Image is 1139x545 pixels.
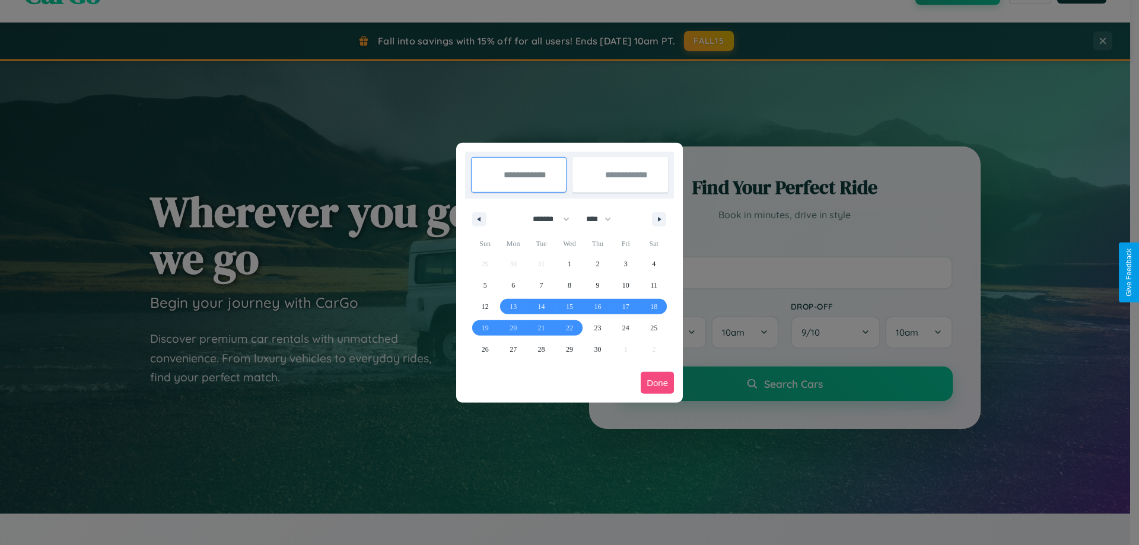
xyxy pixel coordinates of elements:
span: 9 [596,275,599,296]
span: 4 [652,253,656,275]
span: 17 [622,296,629,317]
span: Thu [584,234,612,253]
button: 12 [471,296,499,317]
button: 16 [584,296,612,317]
button: 15 [555,296,583,317]
button: 19 [471,317,499,339]
span: 10 [622,275,629,296]
span: 14 [538,296,545,317]
span: 1 [568,253,571,275]
button: 2 [584,253,612,275]
button: 14 [527,296,555,317]
span: 21 [538,317,545,339]
span: 30 [594,339,601,360]
span: 8 [568,275,571,296]
span: Sun [471,234,499,253]
button: 21 [527,317,555,339]
span: 22 [566,317,573,339]
span: Mon [499,234,527,253]
button: 24 [612,317,640,339]
span: 20 [510,317,517,339]
span: 15 [566,296,573,317]
span: 25 [650,317,657,339]
button: 1 [555,253,583,275]
span: 11 [650,275,657,296]
span: 12 [482,296,489,317]
button: 26 [471,339,499,360]
button: 28 [527,339,555,360]
button: 6 [499,275,527,296]
button: 18 [640,296,668,317]
span: 7 [540,275,543,296]
span: 3 [624,253,628,275]
button: 20 [499,317,527,339]
span: 16 [594,296,601,317]
button: 3 [612,253,640,275]
button: 30 [584,339,612,360]
button: 29 [555,339,583,360]
span: 27 [510,339,517,360]
button: 7 [527,275,555,296]
div: Give Feedback [1125,248,1133,297]
button: 23 [584,317,612,339]
button: Done [641,372,674,394]
span: 19 [482,317,489,339]
span: 26 [482,339,489,360]
button: 5 [471,275,499,296]
button: 8 [555,275,583,296]
button: 22 [555,317,583,339]
span: Sat [640,234,668,253]
span: 23 [594,317,601,339]
button: 4 [640,253,668,275]
button: 10 [612,275,640,296]
span: 28 [538,339,545,360]
span: Wed [555,234,583,253]
span: Tue [527,234,555,253]
button: 9 [584,275,612,296]
button: 25 [640,317,668,339]
span: 6 [511,275,515,296]
span: 24 [622,317,629,339]
span: Fri [612,234,640,253]
span: 2 [596,253,599,275]
button: 17 [612,296,640,317]
span: 18 [650,296,657,317]
span: 13 [510,296,517,317]
span: 5 [483,275,487,296]
span: 29 [566,339,573,360]
button: 13 [499,296,527,317]
button: 11 [640,275,668,296]
button: 27 [499,339,527,360]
